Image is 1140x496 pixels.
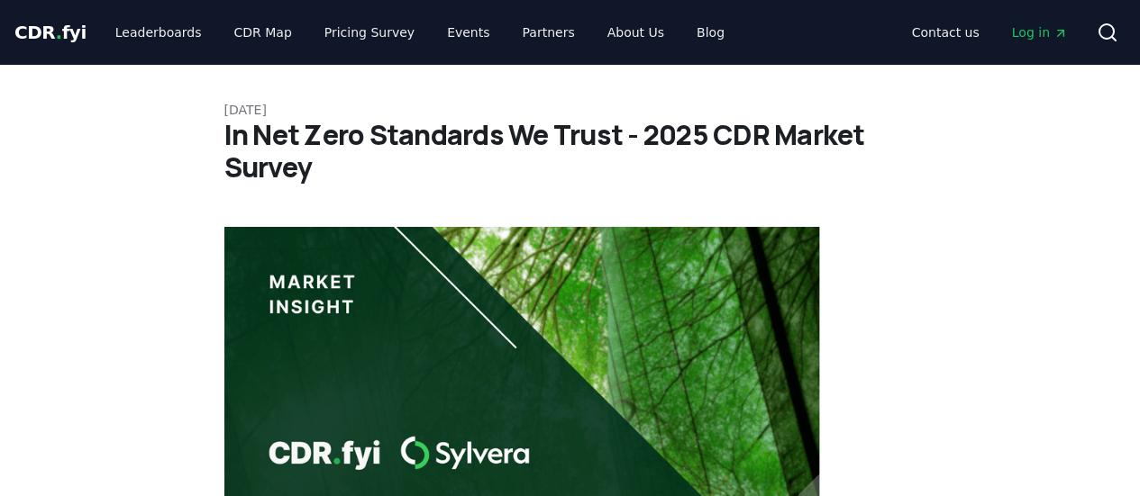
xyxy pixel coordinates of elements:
[998,16,1082,49] a: Log in
[220,16,306,49] a: CDR Map
[898,16,1082,49] nav: Main
[224,101,917,119] p: [DATE]
[224,119,917,184] h1: In Net Zero Standards We Trust - 2025 CDR Market Survey
[101,16,216,49] a: Leaderboards
[593,16,679,49] a: About Us
[1012,23,1068,41] span: Log in
[508,16,589,49] a: Partners
[56,22,62,43] span: .
[682,16,739,49] a: Blog
[101,16,739,49] nav: Main
[898,16,994,49] a: Contact us
[433,16,504,49] a: Events
[310,16,429,49] a: Pricing Survey
[14,22,87,43] span: CDR fyi
[14,20,87,45] a: CDR.fyi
